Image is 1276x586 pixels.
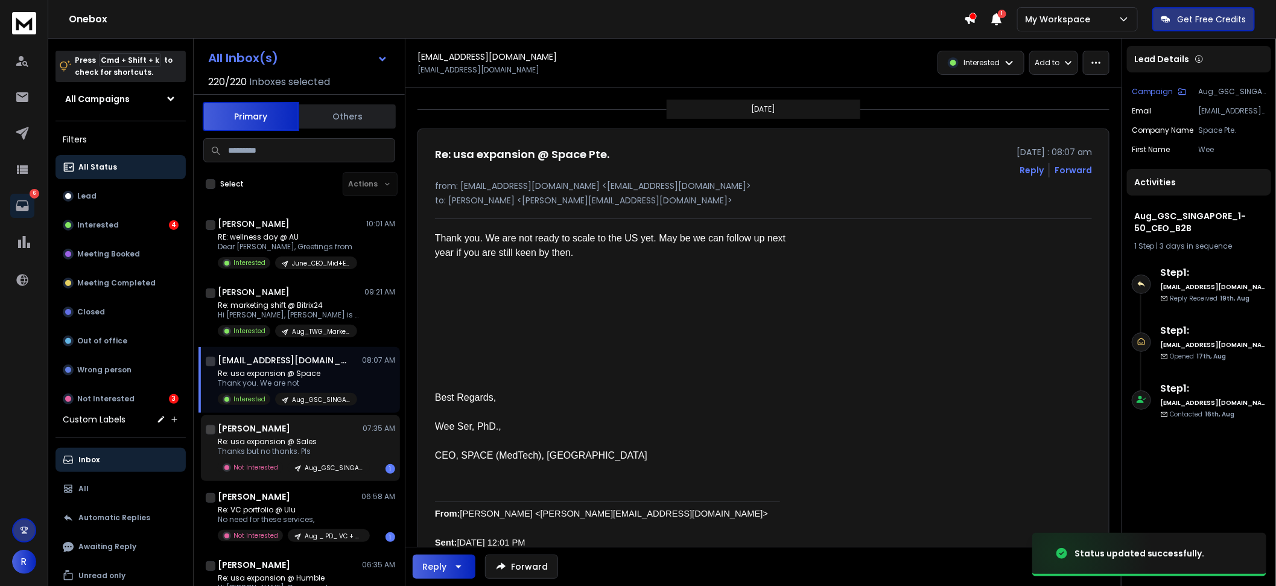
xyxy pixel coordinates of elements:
[78,162,117,172] p: All Status
[305,463,363,473] p: Aug_GSC_SINGAPORE_1-50_CEO_B2B
[12,12,36,34] img: logo
[305,532,363,541] p: Aug _ PD_ VC + CEO
[77,220,119,230] p: Interested
[363,424,395,433] p: 07:35 AM
[1035,58,1059,68] p: Add to
[218,310,363,320] p: Hi [PERSON_NAME], [PERSON_NAME] is no
[218,437,363,447] p: Re: usa expansion @ Sales
[63,413,125,425] h3: Custom Labels
[1134,53,1190,65] p: Lead Details
[56,271,186,295] button: Meeting Completed
[30,189,39,199] p: 6
[413,555,475,579] button: Reply
[56,213,186,237] button: Interested4
[10,194,34,218] a: 6
[1170,294,1250,303] p: Reply Received
[56,477,186,501] button: All
[218,369,357,378] p: Re: usa expansion @ Space
[366,219,395,229] p: 10:01 AM
[218,301,363,310] p: Re: marketing shift @ Bitrix24
[77,394,135,404] p: Not Interested
[435,231,787,260] div: Thank you. We are not ready to scale to the US yet. May be we can follow up next year if you are ...
[77,249,140,259] p: Meeting Booked
[292,327,350,336] p: Aug_TWG_Marketing VP+Director_B2B_SAAS_50-500_Hiring Marketing _USA + [GEOGRAPHIC_DATA]
[78,513,150,523] p: Automatic Replies
[220,179,244,189] label: Select
[218,447,363,456] p: Thanks but no thanks. Pls
[56,300,186,324] button: Closed
[435,146,609,163] h1: Re: usa expansion @ Space Pte.
[56,242,186,266] button: Meeting Booked
[417,65,539,75] p: [EMAIL_ADDRESS][DOMAIN_NAME]
[56,387,186,411] button: Not Interested3
[963,58,1000,68] p: Interested
[12,550,36,574] button: R
[435,194,1092,206] p: to: [PERSON_NAME] <[PERSON_NAME][EMAIL_ADDRESS][DOMAIN_NAME]>
[435,180,1092,192] p: from: [EMAIL_ADDRESS][DOMAIN_NAME] <[EMAIL_ADDRESS][DOMAIN_NAME]>
[233,531,278,540] p: Not Interested
[1132,145,1170,154] p: First Name
[218,491,290,503] h1: [PERSON_NAME]
[998,10,1006,18] span: 1
[435,419,787,434] div: Wee Ser, PhD.,
[364,287,395,297] p: 09:21 AM
[1134,210,1264,234] h1: Aug_GSC_SINGAPORE_1-50_CEO_B2B
[78,542,136,552] p: Awaiting Reply
[362,560,395,570] p: 06:35 AM
[77,336,127,346] p: Out of office
[1161,340,1266,349] h6: [EMAIL_ADDRESS][DOMAIN_NAME]
[1132,126,1194,135] p: Company Name
[1199,87,1266,97] p: Aug_GSC_SINGAPORE_1-50_CEO_B2B
[1055,164,1092,176] div: Forward
[1132,87,1173,97] p: Campaign
[1199,106,1266,116] p: [EMAIL_ADDRESS][DOMAIN_NAME]
[198,46,398,70] button: All Inbox(s)
[208,75,247,89] span: 220 / 220
[56,358,186,382] button: Wrong person
[77,365,132,375] p: Wrong person
[1161,381,1266,396] h6: Step 1 :
[1205,410,1235,419] span: 16th, Aug
[435,390,787,405] div: Best Regards,
[361,492,395,502] p: 06:58 AM
[1132,106,1152,116] p: Email
[218,515,363,524] p: No need for these services,
[218,559,290,571] h1: [PERSON_NAME]
[292,395,350,404] p: Aug_GSC_SINGAPORE_1-50_CEO_B2B
[485,555,558,579] button: Forward
[56,535,186,559] button: Awaiting Reply
[218,286,290,298] h1: [PERSON_NAME]
[435,538,457,547] b: Sent:
[1132,87,1187,97] button: Campaign
[1161,398,1266,407] h6: [EMAIL_ADDRESS][DOMAIN_NAME]
[1134,241,1155,251] span: 1 Step
[1074,547,1205,559] div: Status updated successfully.
[56,87,186,111] button: All Campaigns
[218,232,357,242] p: RE: wellness day @ AU
[56,448,186,472] button: Inbox
[1199,145,1266,154] p: Wee
[78,571,125,581] p: Unread only
[218,378,357,388] p: Thank you. We are not
[435,448,787,463] div: CEO, SPACE (MedTech), [GEOGRAPHIC_DATA]
[1170,352,1227,361] p: Opened
[65,93,130,105] h1: All Campaigns
[56,506,186,530] button: Automatic Replies
[78,484,89,494] p: All
[169,220,179,230] div: 4
[56,131,186,148] h3: Filters
[233,463,278,472] p: Not Interested
[435,509,460,518] b: From:
[752,104,776,114] p: [DATE]
[1161,266,1266,280] h6: Step 1 :
[1127,169,1271,196] div: Activities
[56,155,186,179] button: All Status
[1178,13,1246,25] p: Get Free Credits
[75,54,173,78] p: Press to check for shortcuts.
[249,75,330,89] h3: Inboxes selected
[299,103,396,130] button: Others
[292,259,350,268] p: June_CEO_Mid+Enterprise accounts_India
[362,355,395,365] p: 08:07 AM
